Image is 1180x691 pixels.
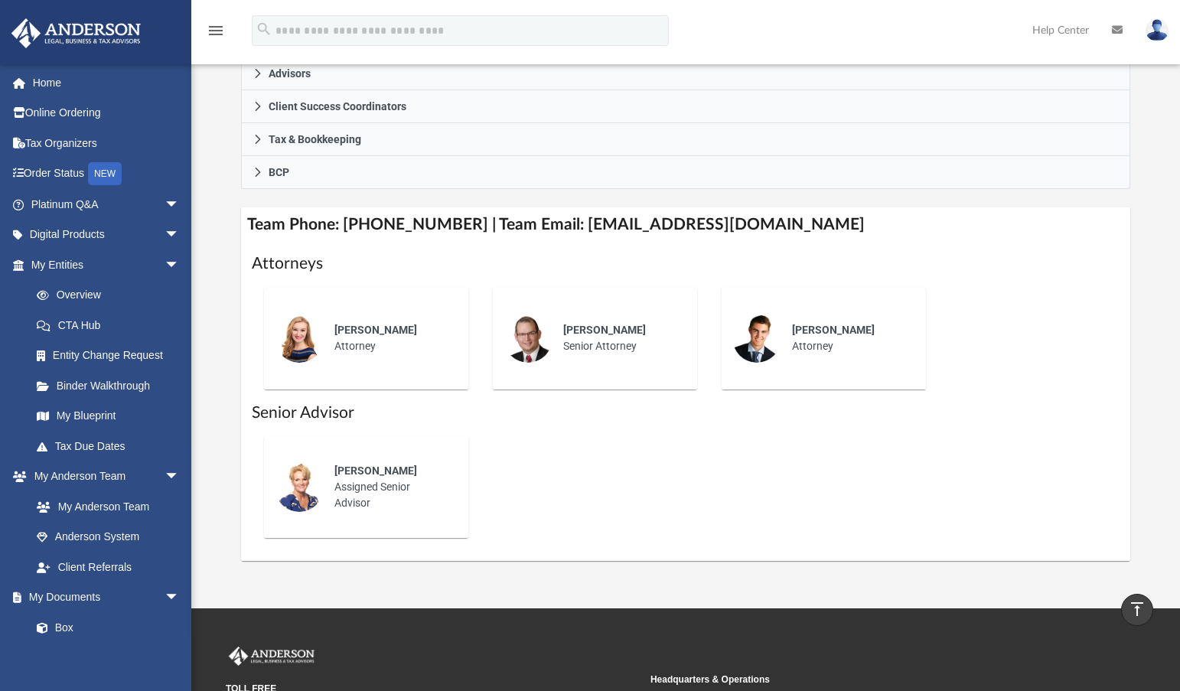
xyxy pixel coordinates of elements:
[324,452,458,522] div: Assigned Senior Advisor
[792,324,875,336] span: [PERSON_NAME]
[269,101,406,112] span: Client Success Coordinators
[11,98,203,129] a: Online Ordering
[11,189,203,220] a: Platinum Q&Aarrow_drop_down
[21,280,203,311] a: Overview
[11,461,195,492] a: My Anderson Teamarrow_drop_down
[269,134,361,145] span: Tax & Bookkeeping
[11,582,195,613] a: My Documentsarrow_drop_down
[732,314,781,363] img: thumbnail
[21,310,203,341] a: CTA Hub
[21,431,203,461] a: Tax Due Dates
[275,463,324,512] img: thumbnail
[165,582,195,614] span: arrow_drop_down
[504,314,553,363] img: thumbnail
[207,29,225,40] a: menu
[241,90,1131,123] a: Client Success Coordinators
[241,156,1131,189] a: BCP
[553,311,686,365] div: Senior Attorney
[241,123,1131,156] a: Tax & Bookkeeping
[269,68,311,79] span: Advisors
[1146,19,1169,41] img: User Pic
[252,253,1120,275] h1: Attorneys
[165,249,195,281] span: arrow_drop_down
[269,167,289,178] span: BCP
[88,162,122,185] div: NEW
[563,324,646,336] span: [PERSON_NAME]
[21,612,187,643] a: Box
[21,341,203,371] a: Entity Change Request
[324,311,458,365] div: Attorney
[1128,600,1146,618] i: vertical_align_top
[21,552,195,582] a: Client Referrals
[11,67,203,98] a: Home
[11,128,203,158] a: Tax Organizers
[21,370,203,401] a: Binder Walkthrough
[11,249,203,280] a: My Entitiesarrow_drop_down
[21,491,187,522] a: My Anderson Team
[256,21,272,37] i: search
[241,207,1131,242] h4: Team Phone: [PHONE_NUMBER] | Team Email: [EMAIL_ADDRESS][DOMAIN_NAME]
[165,189,195,220] span: arrow_drop_down
[334,464,417,477] span: [PERSON_NAME]
[241,57,1131,90] a: Advisors
[275,314,324,363] img: thumbnail
[334,324,417,336] span: [PERSON_NAME]
[165,220,195,251] span: arrow_drop_down
[21,522,195,552] a: Anderson System
[7,18,145,48] img: Anderson Advisors Platinum Portal
[165,461,195,493] span: arrow_drop_down
[207,21,225,40] i: menu
[21,401,195,432] a: My Blueprint
[226,647,318,667] img: Anderson Advisors Platinum Portal
[781,311,915,365] div: Attorney
[1121,594,1153,626] a: vertical_align_top
[252,402,1120,424] h1: Senior Advisor
[11,220,203,250] a: Digital Productsarrow_drop_down
[650,673,1064,686] small: Headquarters & Operations
[11,158,203,190] a: Order StatusNEW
